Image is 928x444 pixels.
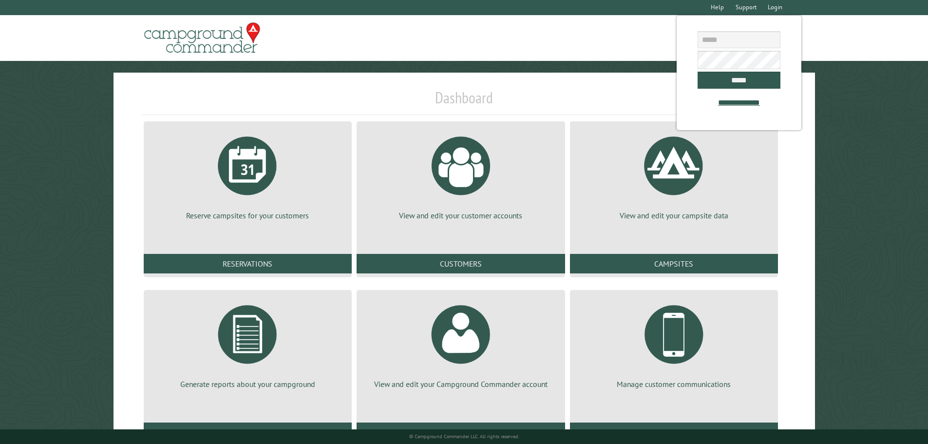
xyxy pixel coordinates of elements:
[144,423,352,442] a: Reports
[368,210,553,221] p: View and edit your customer accounts
[141,19,263,57] img: Campground Commander
[368,379,553,389] p: View and edit your Campground Commander account
[368,129,553,221] a: View and edit your customer accounts
[582,298,766,389] a: Manage customer communications
[570,254,778,273] a: Campsites
[368,298,553,389] a: View and edit your Campground Commander account
[582,379,766,389] p: Manage customer communications
[155,379,340,389] p: Generate reports about your campground
[141,88,787,115] h1: Dashboard
[155,210,340,221] p: Reserve campsites for your customers
[582,129,766,221] a: View and edit your campsite data
[409,433,519,440] small: © Campground Commander LLC. All rights reserved.
[155,298,340,389] a: Generate reports about your campground
[357,423,565,442] a: Account
[155,129,340,221] a: Reserve campsites for your customers
[570,423,778,442] a: Communications
[144,254,352,273] a: Reservations
[582,210,766,221] p: View and edit your campsite data
[357,254,565,273] a: Customers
